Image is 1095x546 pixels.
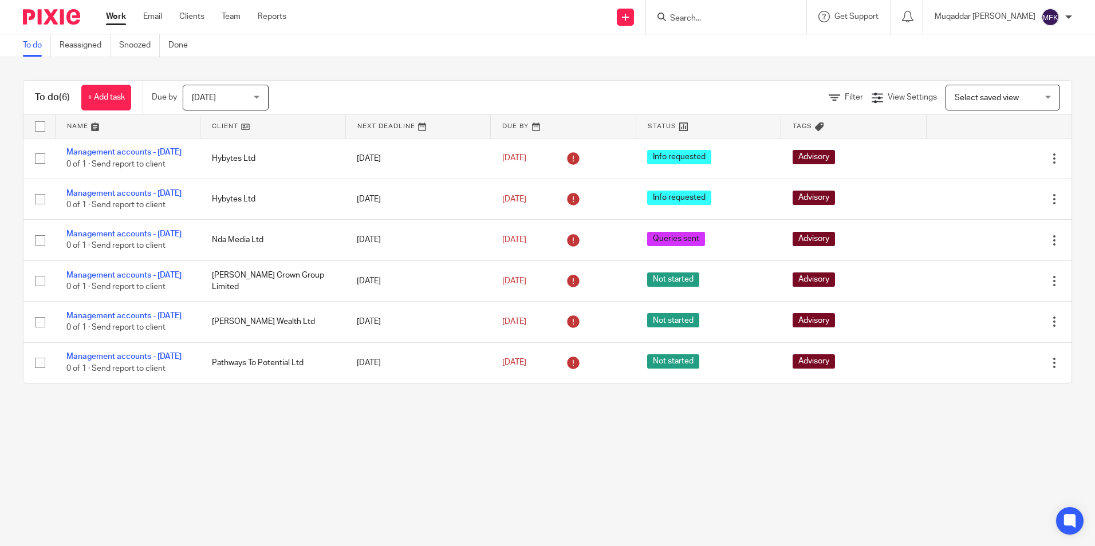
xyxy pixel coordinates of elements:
a: Snoozed [119,34,160,57]
span: Advisory [793,150,835,164]
a: Management accounts - [DATE] [66,148,182,156]
a: To do [23,34,51,57]
img: Pixie [23,9,80,25]
span: Not started [647,272,699,287]
span: [DATE] [502,236,526,244]
a: Management accounts - [DATE] [66,271,182,279]
span: Not started [647,354,699,369]
span: Not started [647,313,699,327]
span: (6) [59,93,70,102]
span: 0 of 1 · Send report to client [66,324,166,332]
span: 0 of 1 · Send report to client [66,160,166,168]
span: Info requested [647,150,711,164]
span: Filter [845,93,863,101]
span: 0 of 1 · Send report to client [66,283,166,291]
span: Queries sent [647,232,705,246]
td: Nda Media Ltd [200,220,346,260]
a: Reports [258,11,286,22]
td: Pathways To Potential Ltd [200,342,346,383]
span: Get Support [834,13,879,21]
td: [PERSON_NAME] Crown Group Limited [200,260,346,301]
td: [DATE] [345,220,491,260]
a: Management accounts - [DATE] [66,189,182,197]
span: Advisory [793,272,835,287]
td: [PERSON_NAME] Wealth Ltd [200,302,346,342]
input: Search [669,14,772,24]
td: Hybytes Ltd [200,179,346,219]
span: Advisory [793,313,835,327]
a: Done [168,34,196,57]
p: Muqaddar [PERSON_NAME] [935,11,1035,22]
a: Email [143,11,162,22]
td: [DATE] [345,260,491,301]
a: + Add task [81,85,131,110]
span: [DATE] [502,155,526,163]
span: Advisory [793,232,835,246]
a: Management accounts - [DATE] [66,353,182,361]
td: Hybytes Ltd [200,138,346,179]
a: Reassigned [60,34,111,57]
span: [DATE] [192,94,216,102]
span: [DATE] [502,277,526,285]
td: [DATE] [345,342,491,383]
td: [DATE] [345,138,491,179]
span: Tags [793,123,812,129]
span: Advisory [793,354,835,369]
span: Info requested [647,191,711,205]
span: View Settings [888,93,937,101]
span: Advisory [793,191,835,205]
td: [DATE] [345,179,491,219]
span: [DATE] [502,195,526,203]
span: 0 of 1 · Send report to client [66,242,166,250]
span: [DATE] [502,318,526,326]
p: Due by [152,92,177,103]
a: Management accounts - [DATE] [66,312,182,320]
span: 0 of 1 · Send report to client [66,201,166,209]
span: Select saved view [955,94,1019,102]
a: Clients [179,11,204,22]
span: 0 of 1 · Send report to client [66,365,166,373]
a: Team [222,11,241,22]
h1: To do [35,92,70,104]
a: Management accounts - [DATE] [66,230,182,238]
span: [DATE] [502,359,526,367]
td: [DATE] [345,302,491,342]
a: Work [106,11,126,22]
img: svg%3E [1041,8,1059,26]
